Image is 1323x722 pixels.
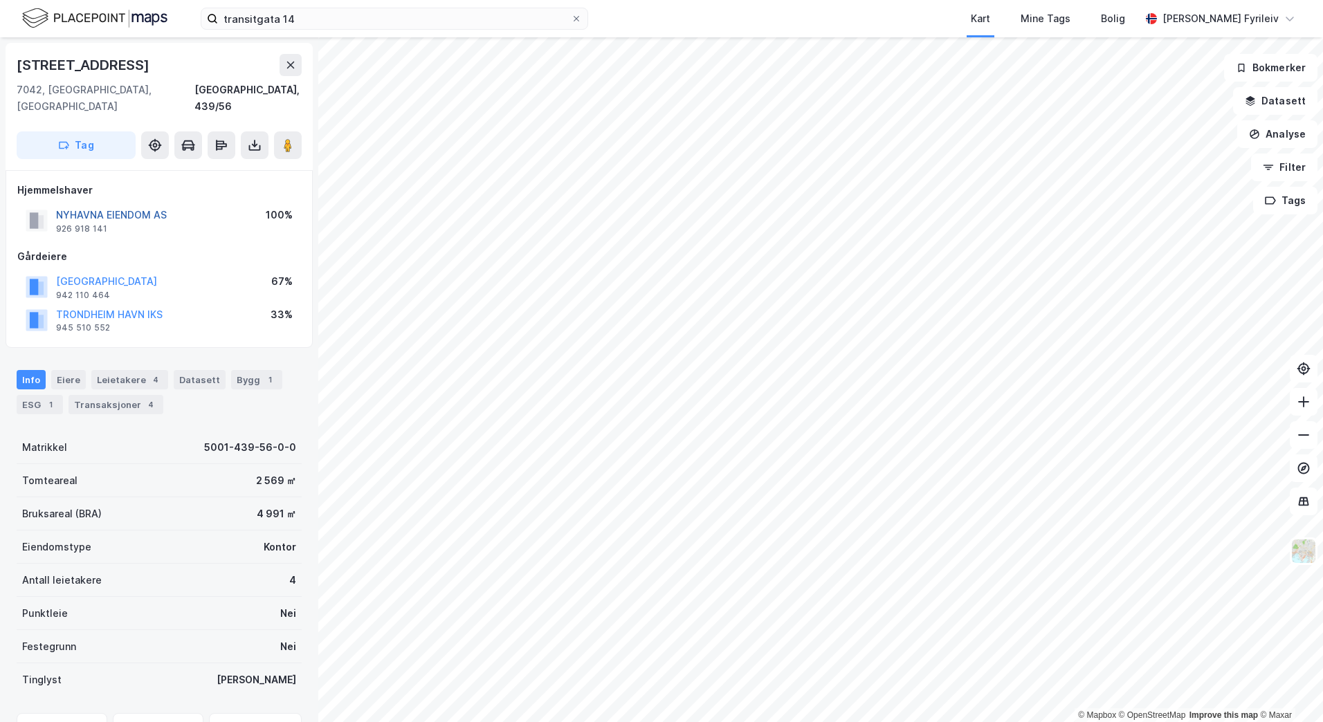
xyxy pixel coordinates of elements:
[194,82,302,115] div: [GEOGRAPHIC_DATA], 439/56
[218,8,571,29] input: Søk på adresse, matrikkel, gårdeiere, leietakere eller personer
[280,605,296,622] div: Nei
[1224,54,1317,82] button: Bokmerker
[1078,710,1116,720] a: Mapbox
[1189,710,1258,720] a: Improve this map
[17,131,136,159] button: Tag
[271,273,293,290] div: 67%
[1254,656,1323,722] div: Kontrollprogram for chat
[22,472,77,489] div: Tomteareal
[17,182,301,198] div: Hjemmelshaver
[22,605,68,622] div: Punktleie
[1101,10,1125,27] div: Bolig
[56,223,107,234] div: 926 918 141
[1237,120,1317,148] button: Analyse
[271,306,293,323] div: 33%
[174,370,226,389] div: Datasett
[231,370,282,389] div: Bygg
[69,395,163,414] div: Transaksjoner
[56,322,110,333] div: 945 510 552
[17,248,301,265] div: Gårdeiere
[149,373,163,387] div: 4
[1233,87,1317,115] button: Datasett
[1021,10,1070,27] div: Mine Tags
[264,539,296,555] div: Kontor
[144,398,158,411] div: 4
[56,290,110,301] div: 942 110 464
[204,439,296,456] div: 5001-439-56-0-0
[22,638,76,655] div: Festegrunn
[1119,710,1186,720] a: OpenStreetMap
[22,572,102,589] div: Antall leietakere
[971,10,990,27] div: Kart
[1253,187,1317,214] button: Tags
[217,672,296,688] div: [PERSON_NAME]
[17,395,63,414] div: ESG
[289,572,296,589] div: 4
[22,539,91,555] div: Eiendomstype
[1162,10,1279,27] div: [PERSON_NAME] Fyrileiv
[1290,538,1317,564] img: Z
[22,672,62,688] div: Tinglyst
[1254,656,1323,722] iframe: Chat Widget
[256,472,296,489] div: 2 569 ㎡
[280,638,296,655] div: Nei
[22,6,167,30] img: logo.f888ab2527a4732fd821a326f86c7f29.svg
[22,506,102,522] div: Bruksareal (BRA)
[17,54,152,76] div: [STREET_ADDRESS]
[44,398,57,411] div: 1
[91,370,168,389] div: Leietakere
[17,82,194,115] div: 7042, [GEOGRAPHIC_DATA], [GEOGRAPHIC_DATA]
[17,370,46,389] div: Info
[51,370,86,389] div: Eiere
[22,439,67,456] div: Matrikkel
[266,207,293,223] div: 100%
[263,373,277,387] div: 1
[1251,154,1317,181] button: Filter
[257,506,296,522] div: 4 991 ㎡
